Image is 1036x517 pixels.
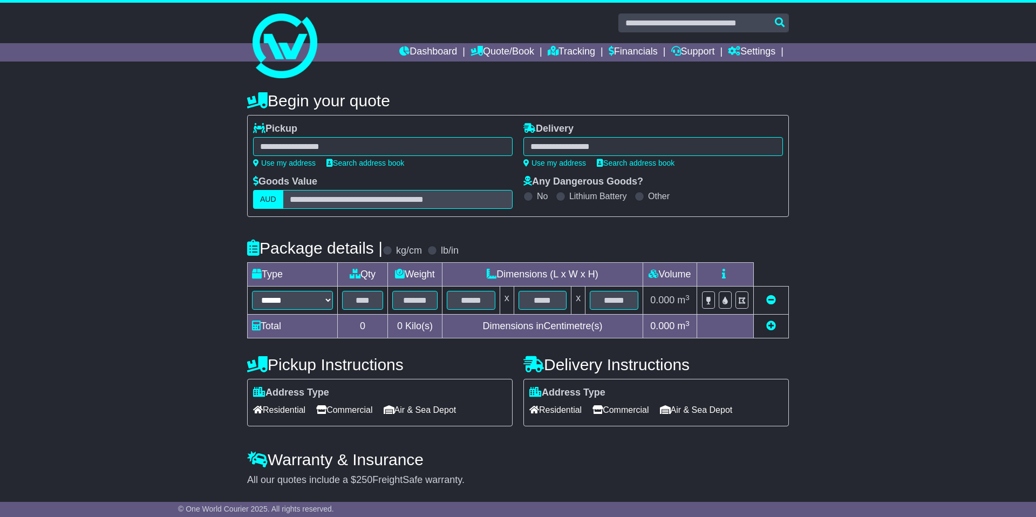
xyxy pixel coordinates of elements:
td: x [571,287,585,315]
span: Residential [529,402,582,418]
label: Pickup [253,123,297,135]
a: Use my address [253,159,316,167]
a: Quote/Book [471,43,534,62]
td: Dimensions (L x W x H) [442,263,643,287]
td: Volume [643,263,697,287]
td: Weight [388,263,442,287]
td: Total [248,315,338,338]
label: Lithium Battery [569,191,627,201]
td: x [500,287,514,315]
a: Search address book [597,159,674,167]
h4: Begin your quote [247,92,789,110]
a: Add new item [766,321,776,331]
label: Address Type [253,387,329,399]
span: m [677,321,690,331]
td: Type [248,263,338,287]
sup: 3 [685,294,690,302]
a: Search address book [326,159,404,167]
h4: Warranty & Insurance [247,451,789,468]
span: Residential [253,402,305,418]
h4: Package details | [247,239,383,257]
label: Delivery [523,123,574,135]
a: Financials [609,43,658,62]
span: 0.000 [650,321,674,331]
span: © One World Courier 2025. All rights reserved. [178,505,334,513]
label: Other [648,191,670,201]
sup: 3 [685,319,690,328]
label: kg/cm [396,245,422,257]
a: Settings [728,43,775,62]
span: 250 [356,474,372,485]
a: Support [671,43,715,62]
span: m [677,295,690,305]
a: Tracking [548,43,595,62]
label: Goods Value [253,176,317,188]
span: 0.000 [650,295,674,305]
span: Commercial [592,402,649,418]
a: Use my address [523,159,586,167]
h4: Pickup Instructions [247,356,513,373]
label: No [537,191,548,201]
td: Dimensions in Centimetre(s) [442,315,643,338]
a: Remove this item [766,295,776,305]
td: Kilo(s) [388,315,442,338]
div: All our quotes include a $ FreightSafe warranty. [247,474,789,486]
td: Qty [338,263,388,287]
td: 0 [338,315,388,338]
label: Address Type [529,387,605,399]
span: 0 [397,321,403,331]
span: Commercial [316,402,372,418]
span: Air & Sea Depot [660,402,733,418]
a: Dashboard [399,43,457,62]
label: AUD [253,190,283,209]
h4: Delivery Instructions [523,356,789,373]
span: Air & Sea Depot [384,402,456,418]
label: lb/in [441,245,459,257]
label: Any Dangerous Goods? [523,176,643,188]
